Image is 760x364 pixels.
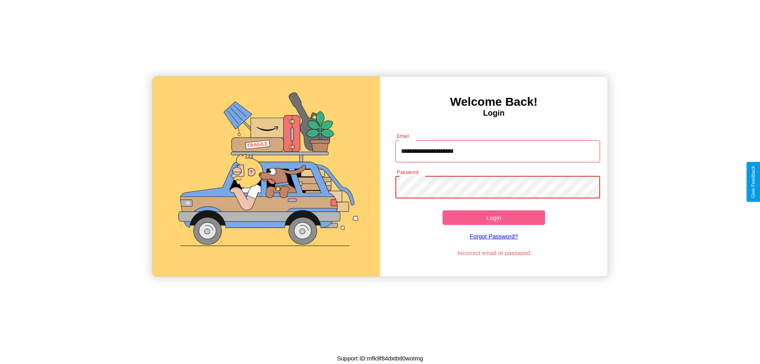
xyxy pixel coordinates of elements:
button: Login [443,210,545,225]
label: Password [397,169,418,175]
p: Support ID: mfk9f84dxtbtl0wotmg [337,353,423,364]
h4: Login [380,109,608,118]
label: Email [397,133,409,139]
p: Incorrect email or password [391,248,597,258]
a: Forgot Password? [391,225,597,248]
h3: Welcome Back! [380,95,608,109]
div: Give Feedback [750,166,756,198]
img: gif [152,76,380,276]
